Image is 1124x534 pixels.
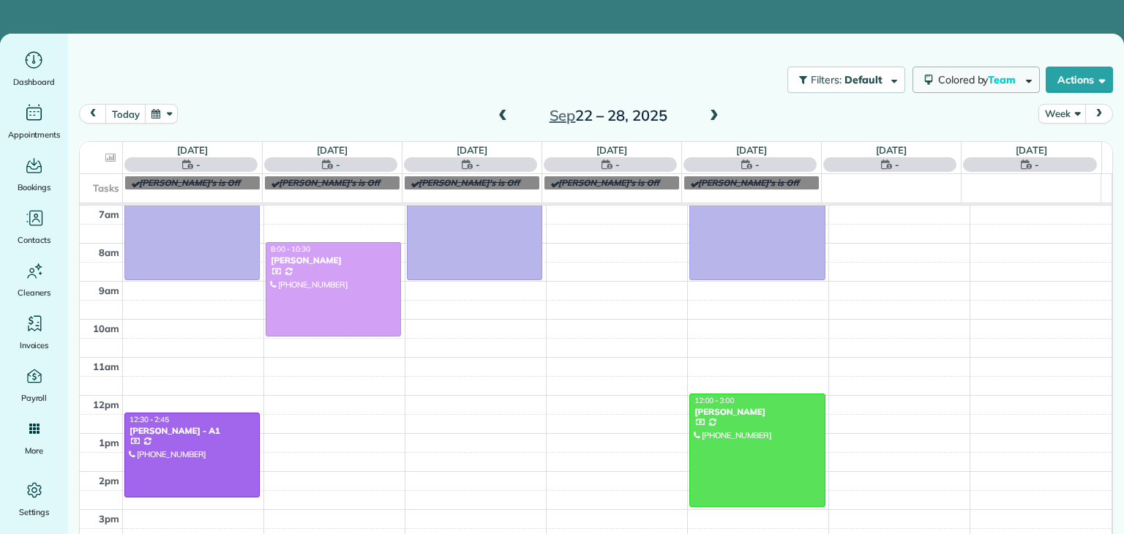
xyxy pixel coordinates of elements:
span: - [895,157,899,172]
div: [PERSON_NAME] [694,407,820,417]
a: Contacts [6,206,62,247]
a: Bookings [6,154,62,195]
span: More [25,443,43,458]
button: next [1085,104,1113,124]
button: Colored byTeam [913,67,1040,93]
span: Appointments [8,127,61,142]
span: [PERSON_NAME]'s is Off [698,177,799,188]
span: - [615,157,620,172]
span: Bookings [18,180,51,195]
span: 7am [99,208,119,220]
span: Payroll [21,391,48,405]
span: - [196,157,201,172]
span: 12:00 - 3:00 [694,396,734,405]
span: [PERSON_NAME]'s is Off [419,177,520,188]
span: Settings [19,505,50,519]
a: Invoices [6,312,62,353]
button: Week [1038,104,1086,124]
span: - [1035,157,1039,172]
a: Cleaners [6,259,62,300]
a: Settings [6,478,62,519]
a: Appointments [6,101,62,142]
a: Filters: Default [780,67,905,93]
button: today [105,104,146,124]
a: [DATE] [736,144,768,156]
a: [DATE] [596,144,628,156]
button: prev [79,104,107,124]
a: [DATE] [317,144,348,156]
span: - [755,157,760,172]
span: Colored by [938,73,1021,86]
span: - [336,157,340,172]
span: Sep [550,106,576,124]
span: Cleaners [18,285,50,300]
span: [PERSON_NAME]'s is Off [558,177,659,188]
span: 8:00 - 10:30 [271,244,310,254]
button: Actions [1046,67,1113,93]
span: 1pm [99,437,119,448]
span: 11am [93,361,119,372]
span: Filters: [811,73,842,86]
a: Dashboard [6,48,62,89]
a: [DATE] [1016,144,1047,156]
span: - [476,157,480,172]
span: Team [988,73,1018,86]
a: [DATE] [177,144,209,156]
span: 3pm [99,513,119,524]
button: Filters: Default [787,67,905,93]
span: Invoices [20,338,49,353]
span: 2pm [99,475,119,486]
span: Contacts [18,233,50,247]
a: [DATE] [457,144,488,156]
a: Payroll [6,364,62,405]
a: [DATE] [876,144,907,156]
div: [PERSON_NAME] [270,255,397,266]
span: [PERSON_NAME]'s is Off [139,177,240,188]
span: 12:30 - 2:45 [130,415,169,424]
span: 9am [99,285,119,296]
span: 8am [99,247,119,258]
span: 12pm [93,399,119,410]
span: Dashboard [13,75,55,89]
div: [PERSON_NAME] - A1 [129,426,255,436]
span: 10am [93,323,119,334]
span: [PERSON_NAME]'s is Off [279,177,380,188]
span: Default [844,73,883,86]
h2: 22 – 28, 2025 [517,108,700,124]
